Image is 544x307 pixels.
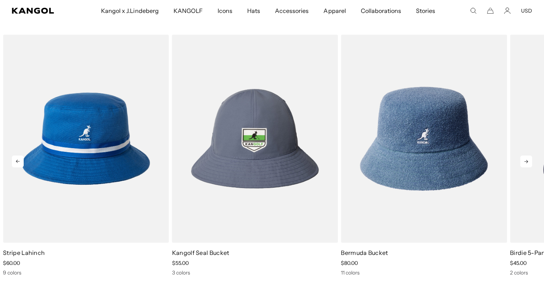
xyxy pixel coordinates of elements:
a: Bermuda Bucket [341,249,388,256]
img: Kangolf Seal Bucket [172,35,338,243]
a: Kangolf Seal Bucket [172,249,229,256]
summary: Search here [470,7,477,14]
div: 4 of 5 [338,35,507,276]
div: 3 colors [172,269,338,276]
a: Kangol [12,8,66,14]
a: Stripe Lahinch [3,249,45,256]
span: $60.00 [3,260,20,266]
span: $80.00 [341,260,358,266]
span: $55.00 [172,260,189,266]
button: USD [521,7,532,14]
div: 3 of 5 [169,35,338,276]
button: Cart [487,7,494,14]
div: 11 colors [341,269,507,276]
a: Account [504,7,511,14]
div: 9 colors [3,269,169,276]
span: $45.00 [510,260,527,266]
img: Bermuda Bucket [341,35,507,243]
img: Stripe Lahinch [3,35,169,243]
